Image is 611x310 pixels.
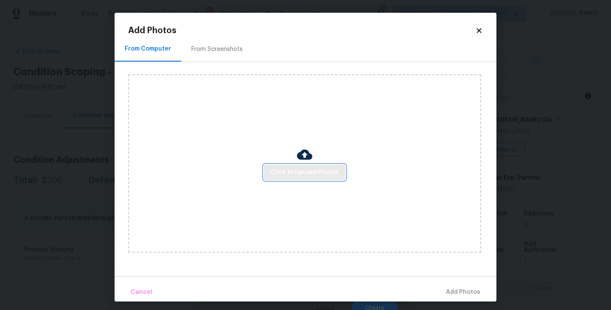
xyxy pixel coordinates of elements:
div: From Computer [125,45,171,53]
h2: Add Photos [128,26,475,35]
img: Cloud Upload Icon [297,147,312,162]
span: Click to Upload Photos [271,167,339,178]
span: Cancel [131,287,152,298]
div: From Screenshots [191,45,243,54]
button: Click to Upload Photos [264,165,345,180]
button: Cancel [127,283,156,302]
